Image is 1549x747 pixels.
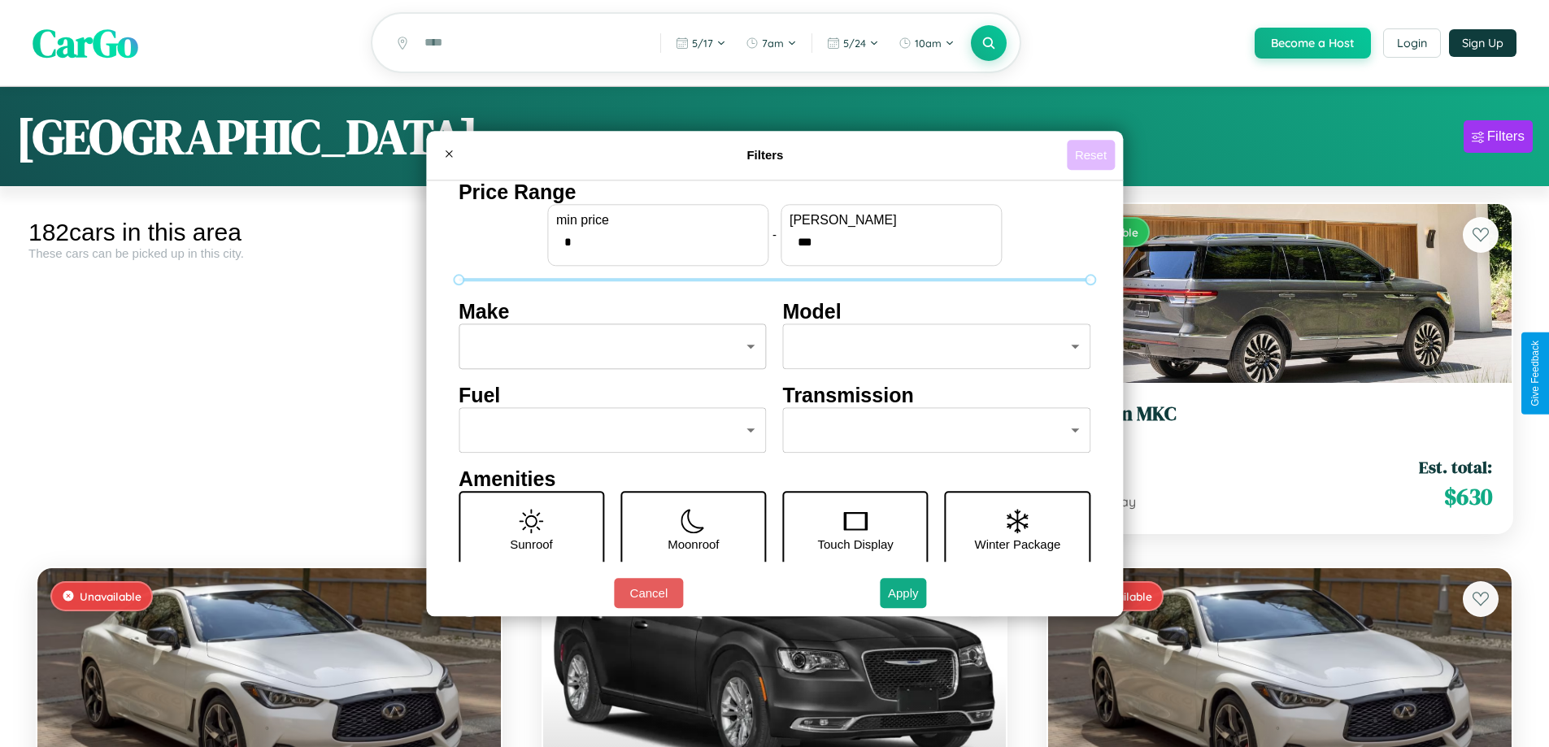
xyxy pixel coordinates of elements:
span: 5 / 24 [843,37,866,50]
button: 7am [738,30,805,56]
p: Sunroof [510,533,553,555]
h4: Transmission [783,384,1091,407]
h4: Fuel [459,384,767,407]
label: min price [556,213,759,228]
button: Become a Host [1255,28,1371,59]
button: Login [1383,28,1441,58]
div: 182 cars in this area [28,219,510,246]
h4: Make [459,300,767,324]
span: CarGo [33,16,138,70]
div: Filters [1487,128,1525,145]
h4: Amenities [459,467,1090,491]
span: Est. total: [1419,455,1492,479]
span: 7am [762,37,784,50]
button: Apply [880,578,927,608]
span: Unavailable [80,589,141,603]
h4: Price Range [459,180,1090,204]
p: - [772,224,777,245]
h3: Lincoln MKC [1068,402,1492,426]
label: [PERSON_NAME] [790,213,993,228]
p: Touch Display [817,533,893,555]
button: 5/17 [668,30,734,56]
div: Give Feedback [1529,341,1541,406]
button: Reset [1067,140,1115,170]
p: Moonroof [668,533,719,555]
button: Sign Up [1449,29,1516,57]
button: 10am [890,30,963,56]
span: 5 / 17 [692,37,713,50]
button: 5/24 [819,30,887,56]
span: 10am [915,37,942,50]
h1: [GEOGRAPHIC_DATA] [16,103,478,170]
button: Cancel [614,578,683,608]
p: Winter Package [975,533,1061,555]
a: Lincoln MKC2022 [1068,402,1492,442]
span: $ 630 [1444,480,1492,513]
h4: Filters [463,148,1067,162]
div: These cars can be picked up in this city. [28,246,510,260]
h4: Model [783,300,1091,324]
button: Filters [1464,120,1533,153]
